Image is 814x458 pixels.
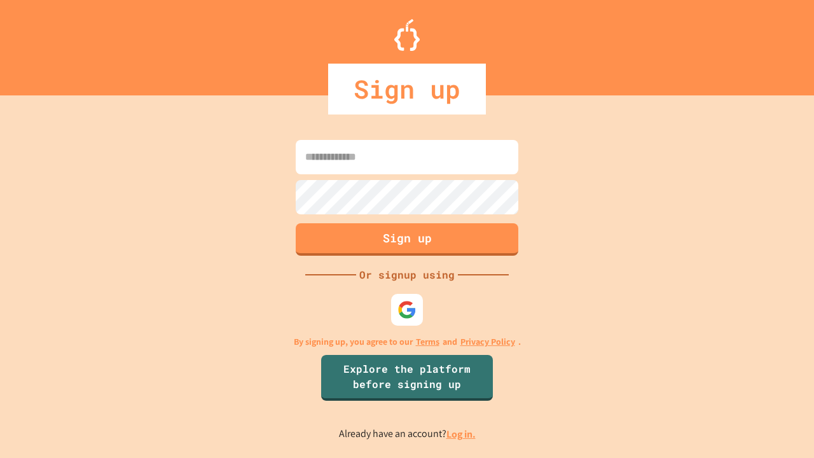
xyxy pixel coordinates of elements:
[460,335,515,349] a: Privacy Policy
[397,300,417,319] img: google-icon.svg
[296,223,518,256] button: Sign up
[416,335,439,349] a: Terms
[328,64,486,114] div: Sign up
[294,335,521,349] p: By signing up, you agree to our and .
[394,19,420,51] img: Logo.svg
[446,427,476,441] a: Log in.
[356,267,458,282] div: Or signup using
[321,355,493,401] a: Explore the platform before signing up
[339,426,476,442] p: Already have an account?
